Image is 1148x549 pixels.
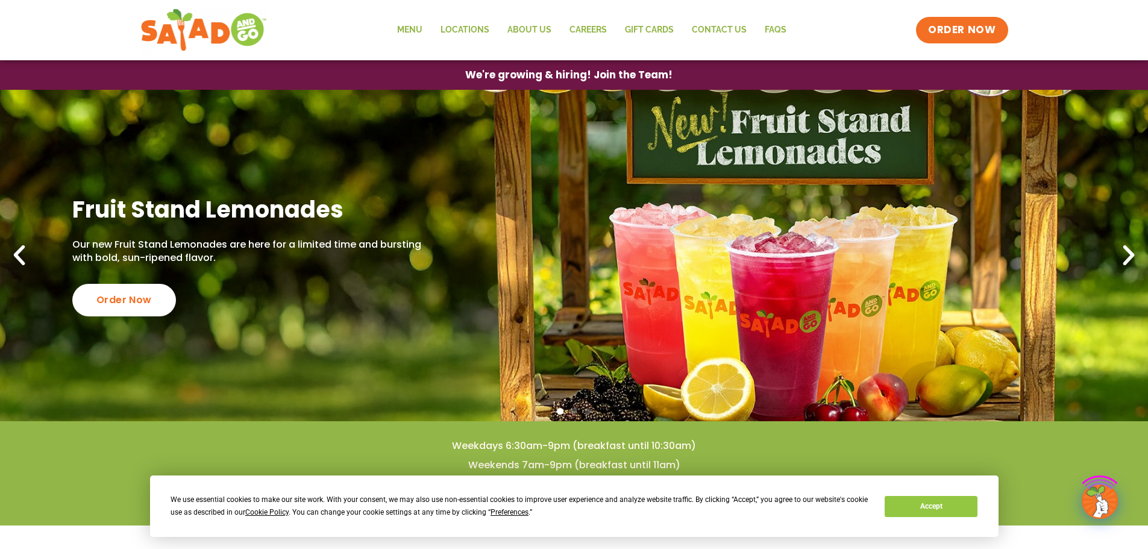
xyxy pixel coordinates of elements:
p: Our new Fruit Stand Lemonades are here for a limited time and bursting with bold, sun-ripened fla... [72,238,427,265]
span: Cookie Policy [245,508,289,516]
a: Careers [560,16,616,44]
div: Next slide [1115,242,1142,269]
div: We use essential cookies to make our site work. With your consent, we may also use non-essential ... [171,494,870,519]
span: Preferences [491,508,529,516]
nav: Menu [388,16,795,44]
a: Menu [388,16,431,44]
span: ORDER NOW [928,23,996,37]
a: Contact Us [683,16,756,44]
span: Go to slide 3 [585,408,591,415]
a: GIFT CARDS [616,16,683,44]
span: We're growing & hiring! Join the Team! [465,70,673,80]
h4: Weekends 7am-9pm (breakfast until 11am) [24,459,1124,472]
h2: Fruit Stand Lemonades [72,195,427,224]
a: We're growing & hiring! Join the Team! [447,61,691,89]
span: Go to slide 1 [557,408,563,415]
div: Previous slide [6,242,33,269]
a: Locations [431,16,498,44]
h4: Weekdays 6:30am-9pm (breakfast until 10:30am) [24,439,1124,453]
a: FAQs [756,16,795,44]
div: Cookie Consent Prompt [150,475,999,537]
button: Accept [885,496,977,517]
span: Go to slide 2 [571,408,577,415]
a: ORDER NOW [916,17,1008,43]
div: Order Now [72,284,176,316]
img: new-SAG-logo-768×292 [140,6,268,54]
a: About Us [498,16,560,44]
